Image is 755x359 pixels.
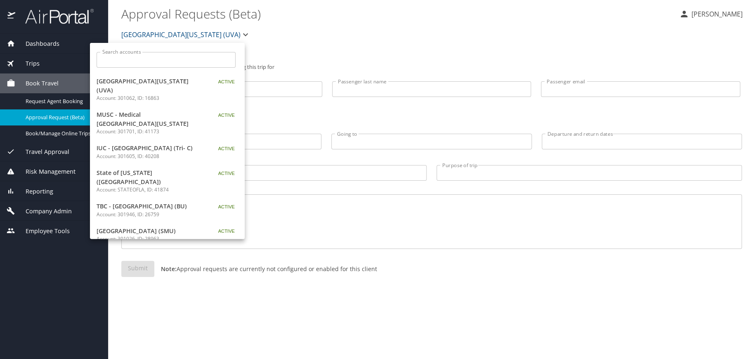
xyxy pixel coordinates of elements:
[97,202,200,211] span: TBC - [GEOGRAPHIC_DATA] (BU)
[97,110,200,128] span: MUSC - Medical [GEOGRAPHIC_DATA][US_STATE]
[97,153,200,160] p: Account: 301605, ID: 40208
[97,128,200,135] p: Account: 301701, ID: 41173
[90,198,245,222] a: TBC - [GEOGRAPHIC_DATA] (BU)Account: 301946, ID: 26759
[97,211,200,218] p: Account: 301946, ID: 26759
[90,139,245,164] a: IUC - [GEOGRAPHIC_DATA] (Tri- C)Account: 301605, ID: 40208
[97,186,200,194] p: Account: STATEOFLA, ID: 41874
[97,235,200,243] p: Account: 301026, ID: 28963
[90,164,245,198] a: State of [US_STATE] ([GEOGRAPHIC_DATA])Account: STATEOFLA, ID: 41874
[90,73,245,106] a: [GEOGRAPHIC_DATA][US_STATE] (UVA)Account: 301062, ID: 16863
[97,77,200,94] span: [GEOGRAPHIC_DATA][US_STATE] (UVA)
[90,106,245,139] a: MUSC - Medical [GEOGRAPHIC_DATA][US_STATE]Account: 301701, ID: 41173
[97,168,200,186] span: State of [US_STATE] ([GEOGRAPHIC_DATA])
[97,227,200,236] span: [GEOGRAPHIC_DATA] (SMU)
[97,94,200,102] p: Account: 301062, ID: 16863
[90,222,245,247] a: [GEOGRAPHIC_DATA] (SMU)Account: 301026, ID: 28963
[97,144,200,153] span: IUC - [GEOGRAPHIC_DATA] (Tri- C)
